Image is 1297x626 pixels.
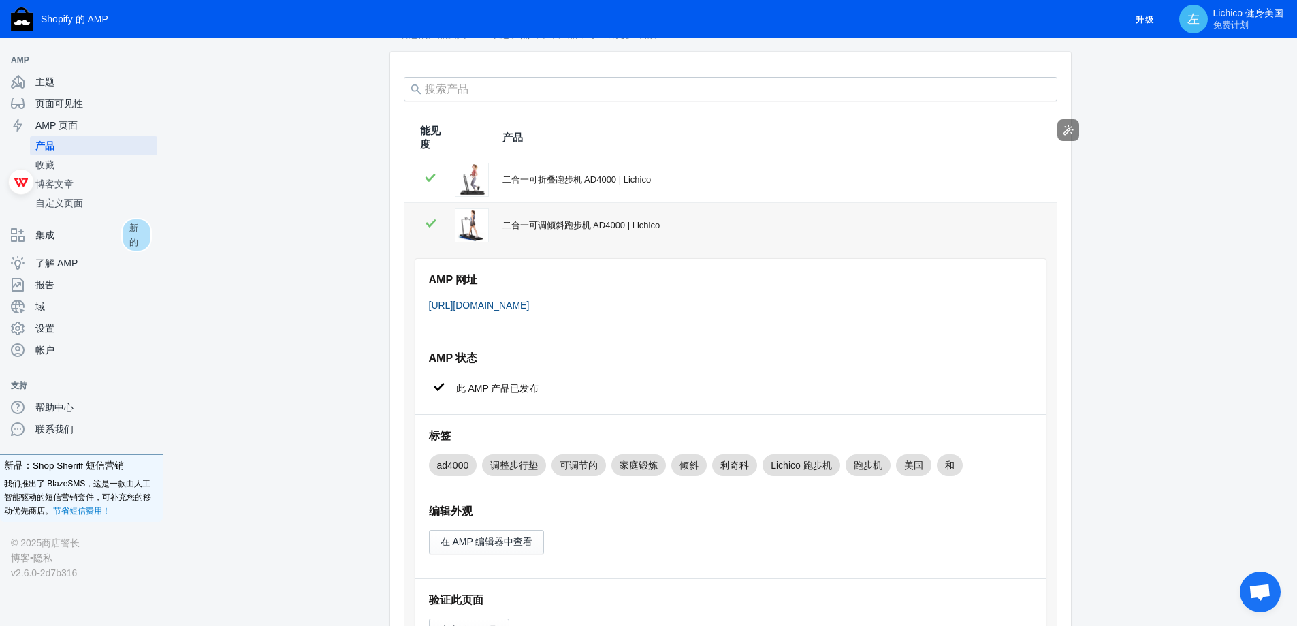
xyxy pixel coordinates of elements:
[35,301,45,312] font: 域
[5,296,157,317] a: 域
[456,383,539,394] font: 此 AMP 产品已发布
[5,114,157,136] a: AMP 页面
[35,120,78,131] font: AMP 页面
[30,136,157,155] a: 产品
[502,174,652,185] font: 二合一可折叠跑步机 AD4000 | Lichico
[441,536,533,547] font: 在 AMP 编辑器中查看
[30,552,33,563] font: •
[771,460,831,471] font: Lichico 跑步机
[35,178,74,189] font: 博客文章
[679,460,699,471] font: 倾斜
[945,460,955,471] font: 和
[33,552,52,563] font: 隐私
[35,402,74,413] font: 帮助中心
[35,198,83,208] font: 自定义页面
[35,159,54,170] font: 收藏
[33,550,52,565] a: 隐私
[5,218,157,252] a: 集成新的
[429,536,545,547] a: 在 AMP 编辑器中查看
[35,279,54,290] font: 报告
[11,550,30,565] a: 博客
[420,125,441,150] font: 能见度
[53,506,110,516] font: 节省短信费用！
[429,530,545,554] button: 在 AMP 编辑器中查看
[35,98,83,109] font: 页面可见性
[854,460,882,471] font: 跑步机
[11,567,77,578] font: v2.6.0-2d7b316
[35,257,78,268] font: 了解 AMP
[11,55,29,65] font: AMP
[429,430,451,441] font: 标签
[5,339,157,361] a: 帐户
[35,230,54,240] font: 集成
[30,193,157,213] a: 自定义页面
[53,504,110,518] a: 节省短信费用！
[904,460,923,471] font: 美国
[429,505,473,517] font: 编辑外观
[502,131,523,143] font: 产品
[490,460,538,471] font: 调整步行垫
[4,479,151,516] font: 我们推出了 BlazeSMS，这是一款由人工智能驱动的短信营销套件，可补充您的移动优先商店。
[138,57,160,63] button: 添加销售渠道
[5,317,157,339] a: 设置
[35,345,54,356] font: 帐户
[35,424,74,435] font: 联系我们
[404,77,1057,101] input: 搜索产品
[129,223,139,247] font: 新的
[35,323,54,334] font: 设置
[560,460,598,471] font: 可调节的
[11,537,42,548] font: © 2025
[42,537,80,548] font: 商店警长
[455,163,488,196] img: a3e8a0ce5c61324b25b62b5315fcda9_08d16171-f165-47a2-8e05-fe8d7c1a7e1a.jpg
[720,460,749,471] font: 利奇科
[35,76,54,87] font: 主题
[1136,15,1155,25] font: 升级
[502,220,660,230] font: 二合一可调倾斜跑步机 AD4000 | Lichico
[11,7,33,31] img: 商店警长标志
[11,381,27,390] font: 支持
[5,418,157,440] a: 联系我们
[1123,6,1167,31] button: 升级
[429,352,478,364] font: AMP 状态
[620,460,658,471] font: 家庭锻炼
[5,71,157,93] a: 主题
[42,535,80,550] a: 商店警长
[1240,572,1281,612] div: 开放式聊天
[5,252,157,274] a: 了解 AMP
[30,155,157,174] a: 收藏
[1187,12,1200,26] font: 左
[4,460,124,471] font: 新品：Shop Sheriff 短信营销
[138,383,160,388] button: 添加销售渠道
[41,14,108,25] font: Shopify 的 AMP
[30,174,157,193] a: 博客文章
[437,460,469,471] font: ad4000
[429,300,530,311] a: [URL][DOMAIN_NAME]
[11,552,30,563] font: 博客
[35,140,54,151] font: 产品
[5,274,157,296] a: 报告
[5,93,157,114] a: 页面可见性
[1213,7,1283,18] font: Lichico 健身美国
[429,594,483,606] font: 验证此页面
[1213,20,1249,30] font: 免费计划
[455,209,488,242] img: 3f487a413d62d585e0c90e633eec929_cb1d9219-437f-4758-b70a-5b39bc12af21.png
[429,274,478,285] font: AMP 网址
